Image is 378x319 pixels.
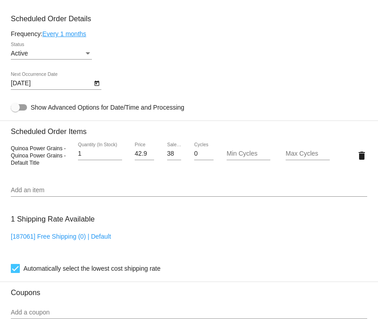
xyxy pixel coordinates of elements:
input: Sale Price [167,150,182,157]
input: Add an item [11,187,367,194]
mat-select: Status [11,50,92,57]
a: Every 1 months [42,30,86,37]
input: Quantity (In Stock) [78,150,122,157]
input: Next Occurrence Date [11,80,92,87]
button: Open calendar [92,78,101,88]
mat-icon: delete [356,150,367,161]
a: [187061] Free Shipping (0) | Default [11,233,111,240]
div: Frequency: [11,30,367,37]
input: Add a coupon [11,309,367,316]
h3: 1 Shipping Rate Available [11,209,95,229]
h3: Coupons [11,282,367,297]
h3: Scheduled Order Details [11,14,367,23]
input: Min Cycles [227,150,271,157]
span: Automatically select the lowest cost shipping rate [23,263,160,274]
h3: Scheduled Order Items [11,120,367,136]
span: Active [11,50,28,57]
input: Max Cycles [286,150,330,157]
span: Quinoa Power Grains - Quinoa Power Grains - Default Title [11,145,66,166]
input: Price [135,150,154,157]
input: Cycles [194,150,214,157]
span: Show Advanced Options for Date/Time and Processing [31,103,184,112]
